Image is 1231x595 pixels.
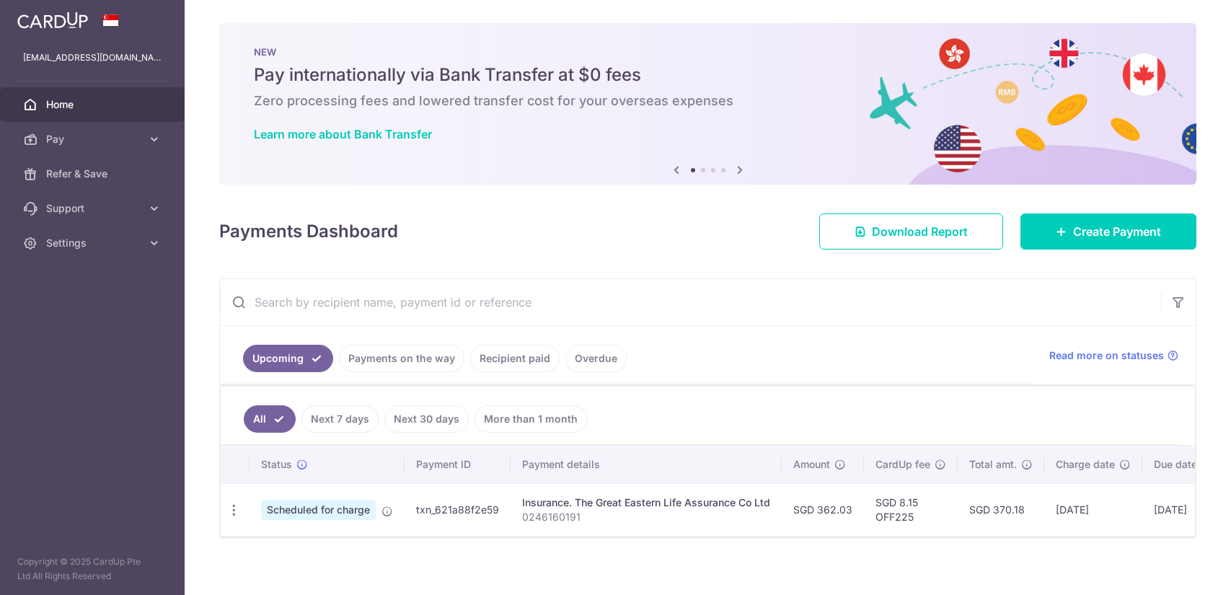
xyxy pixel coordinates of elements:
[875,457,930,472] span: CardUp fee
[1139,552,1217,588] iframe: Opens a widget where you can find more information
[46,236,141,250] span: Settings
[1044,483,1142,536] td: [DATE]
[470,345,560,372] a: Recipient paid
[254,127,432,141] a: Learn more about Bank Transfer
[46,201,141,216] span: Support
[254,46,1162,58] p: NEW
[261,500,376,520] span: Scheduled for charge
[522,510,770,524] p: 0246160191
[17,12,88,29] img: CardUp
[872,223,968,240] span: Download Report
[958,483,1044,536] td: SGD 370.18
[1154,457,1197,472] span: Due date
[1073,223,1161,240] span: Create Payment
[301,405,379,433] a: Next 7 days
[819,213,1003,250] a: Download Report
[243,345,333,372] a: Upcoming
[405,483,511,536] td: txn_621a88f2e59
[46,97,141,112] span: Home
[219,219,398,244] h4: Payments Dashboard
[475,405,587,433] a: More than 1 month
[23,50,162,65] p: [EMAIL_ADDRESS][DOMAIN_NAME]
[793,457,830,472] span: Amount
[1056,457,1115,472] span: Charge date
[254,63,1162,87] h5: Pay internationally via Bank Transfer at $0 fees
[565,345,627,372] a: Overdue
[220,279,1161,325] input: Search by recipient name, payment id or reference
[254,92,1162,110] h6: Zero processing fees and lowered transfer cost for your overseas expenses
[1142,483,1225,536] td: [DATE]
[261,457,292,472] span: Status
[864,483,958,536] td: SGD 8.15 OFF225
[46,167,141,181] span: Refer & Save
[46,132,141,146] span: Pay
[405,446,511,483] th: Payment ID
[244,405,296,433] a: All
[339,345,464,372] a: Payments on the way
[969,457,1017,472] span: Total amt.
[1020,213,1196,250] a: Create Payment
[1049,348,1178,363] a: Read more on statuses
[511,446,782,483] th: Payment details
[782,483,864,536] td: SGD 362.03
[1049,348,1164,363] span: Read more on statuses
[522,495,770,510] div: Insurance. The Great Eastern Life Assurance Co Ltd
[219,23,1196,185] img: Bank transfer banner
[384,405,469,433] a: Next 30 days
